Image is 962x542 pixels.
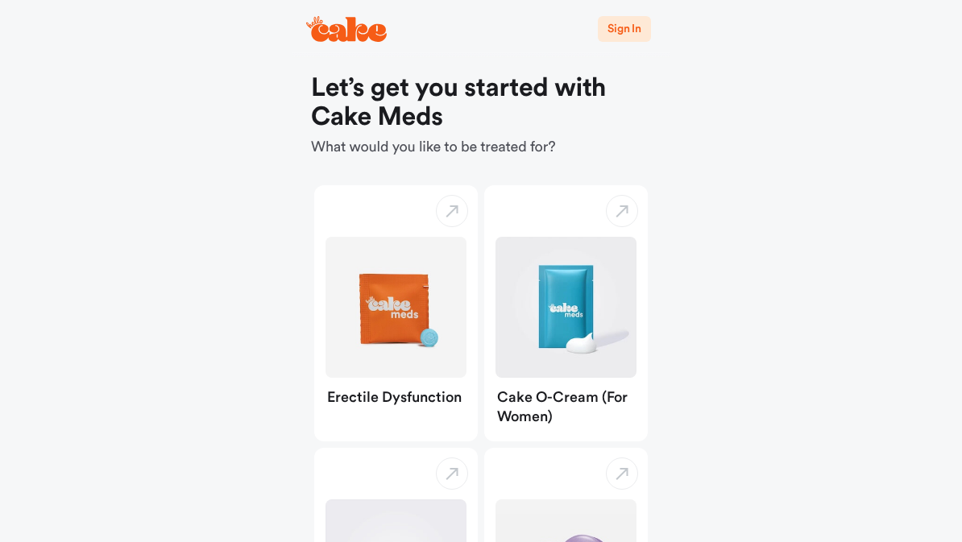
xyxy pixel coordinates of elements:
[314,185,478,441] button: Erectile DysfunctionErectile Dysfunction
[607,23,641,35] span: Sign In
[598,16,651,42] button: Sign In
[326,237,466,378] img: Erectile Dysfunction
[484,185,648,441] button: Cake O-Cream (for Women)Cake O-Cream (for Women)
[314,378,478,422] div: Erectile Dysfunction
[311,74,651,132] h1: Let’s get you started with Cake Meds
[496,237,636,378] img: Cake O-Cream (for Women)
[484,378,648,441] div: Cake O-Cream (for Women)
[311,74,651,158] div: What would you like to be treated for?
